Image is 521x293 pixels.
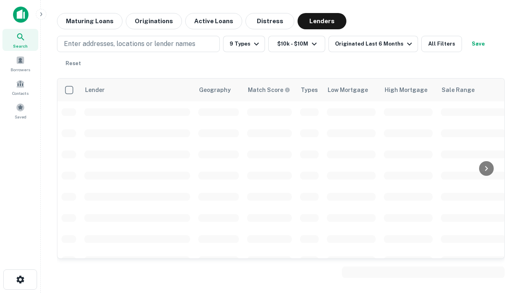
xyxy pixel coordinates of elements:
button: Lenders [298,13,346,29]
p: Enter addresses, locations or lender names [64,39,195,49]
iframe: Chat Widget [480,228,521,267]
div: High Mortgage [385,85,427,95]
div: Sale Range [442,85,475,95]
button: All Filters [421,36,462,52]
th: Types [296,79,323,101]
div: Low Mortgage [328,85,368,95]
span: Saved [15,114,26,120]
img: capitalize-icon.png [13,7,28,23]
div: Originated Last 6 Months [335,39,414,49]
div: Geography [199,85,231,95]
button: $10k - $10M [268,36,325,52]
button: Originated Last 6 Months [328,36,418,52]
button: 9 Types [223,36,265,52]
h6: Match Score [248,85,289,94]
th: Low Mortgage [323,79,380,101]
a: Search [2,29,38,51]
button: Active Loans [185,13,242,29]
div: Types [301,85,318,95]
th: Sale Range [437,79,510,101]
button: Reset [60,55,86,72]
a: Borrowers [2,52,38,74]
a: Saved [2,100,38,122]
button: Maturing Loans [57,13,123,29]
div: Capitalize uses an advanced AI algorithm to match your search with the best lender. The match sco... [248,85,290,94]
span: Contacts [12,90,28,96]
button: Save your search to get updates of matches that match your search criteria. [465,36,491,52]
span: Borrowers [11,66,30,73]
button: Enter addresses, locations or lender names [57,36,220,52]
th: Lender [80,79,194,101]
span: Search [13,43,28,49]
th: Geography [194,79,243,101]
button: Originations [126,13,182,29]
a: Contacts [2,76,38,98]
th: High Mortgage [380,79,437,101]
div: Lender [85,85,105,95]
button: Distress [245,13,294,29]
th: Capitalize uses an advanced AI algorithm to match your search with the best lender. The match sco... [243,79,296,101]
